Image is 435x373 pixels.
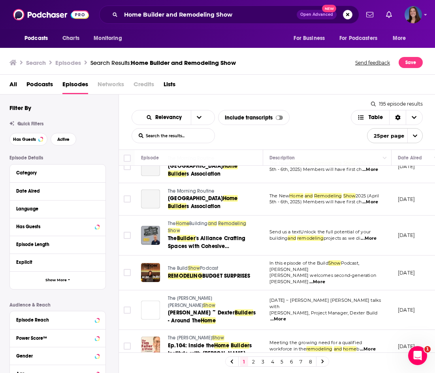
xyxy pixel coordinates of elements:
[189,221,207,226] span: Building
[9,155,106,161] p: Episode Details
[356,346,359,352] span: b
[16,350,99,360] button: Gender
[218,110,290,125] div: Include transcripts
[269,310,378,316] span: [PERSON_NAME], Project Manager, Dexter Build
[200,265,218,271] span: Podcast
[288,31,335,46] button: open menu
[269,346,306,352] span: workforce in the
[16,168,99,178] button: Category
[16,353,92,359] div: Gender
[13,137,36,142] span: Has Guests
[168,221,176,226] span: The
[269,260,359,272] span: Podcast, [PERSON_NAME]
[201,317,216,324] span: Home
[363,8,377,21] a: Show notifications dropdown
[98,78,124,94] span: Networks
[405,6,422,23] img: User Profile
[231,342,249,349] span: Builder
[168,188,257,195] a: The Morning Routine
[168,195,257,210] a: [GEOGRAPHIC_DATA]HomeBuilders Association
[351,110,423,125] button: Choose View
[168,228,180,233] span: Show
[168,235,257,250] a: TheBuilder's Alliance Crafting Spaces with Cohesive Design
[16,222,99,231] button: Has Guests
[26,59,46,66] h3: Search
[168,235,177,242] span: The
[398,232,415,239] p: [DATE]
[235,309,253,316] span: Builder
[405,6,422,23] span: Logged in as emmadonovan
[424,346,431,352] span: 1
[186,170,220,177] span: s Association
[314,193,342,199] span: Remodeling
[367,130,404,142] span: 25 per page
[26,78,53,94] a: Podcasts
[259,357,267,366] a: 3
[343,346,356,352] span: home
[51,133,76,146] button: Active
[124,195,131,203] span: Toggle select row
[168,265,250,272] a: The BuildShowPodcast
[9,78,17,94] a: All
[369,115,383,120] span: Table
[168,335,257,342] a: The [PERSON_NAME]Show
[297,357,305,366] a: 7
[16,188,94,194] div: Date Aired
[168,265,188,271] span: The Build
[16,206,94,212] div: Language
[398,307,415,313] p: [DATE]
[168,163,223,169] span: [GEOGRAPHIC_DATA]
[16,186,99,196] button: Date Aired
[164,78,175,94] span: Lists
[288,235,296,241] span: and
[269,167,362,172] span: 5th - 6th, 2025) Members will have first ch
[393,33,406,44] span: More
[269,199,362,204] span: 5th - 6th, 2025) Members will have first ch
[328,260,341,266] span: Show
[300,13,333,17] span: Open Advanced
[202,273,250,279] span: BUDGET SURPRISES
[288,357,296,366] a: 6
[16,317,92,323] div: Episode Reach
[208,221,217,226] span: and
[124,269,131,276] span: Toggle select row
[186,203,220,210] span: s Association
[399,57,423,68] button: Save
[45,278,67,282] span: Show More
[141,153,159,163] div: Episode
[305,193,313,199] span: and
[134,78,154,94] span: Credits
[124,343,131,350] span: Toggle select row
[9,302,106,308] p: Audience & Reach
[168,235,245,258] span: 's Alliance Crafting Spaces with Cohesive Design
[353,57,392,68] button: Send feedback
[362,167,378,173] span: ...More
[121,8,297,21] input: Search podcasts, credits, & more...
[289,193,303,199] span: Home
[16,335,92,341] div: Power Score™
[339,33,377,44] span: For Podcasters
[168,272,250,280] a: REMODELINGBUDGET SURPRISES
[168,342,214,349] span: Ep.104: Inside the
[90,59,236,66] div: Search Results:
[168,203,186,210] span: Builder
[360,346,376,352] span: ...More
[297,10,337,19] button: Open AdvancedNew
[240,357,248,366] a: 1
[387,31,416,46] button: open menu
[13,7,89,22] img: Podchaser - Follow, Share and Rate Podcasts
[383,8,395,21] a: Show notifications dropdown
[168,342,257,358] a: Ep.104: Inside theHomeBuilders Institute with [PERSON_NAME]
[361,235,377,242] span: ...More
[16,314,99,324] button: Episode Reach
[223,163,238,169] span: Home
[191,110,207,125] button: open menu
[168,295,257,309] a: The [PERSON_NAME] [PERSON_NAME]Show
[269,297,381,309] span: [DATE] ~ [PERSON_NAME] [PERSON_NAME] talks with
[367,128,423,143] button: open menu
[269,235,288,241] span: building
[16,170,94,176] div: Category
[19,31,58,46] button: open menu
[124,232,131,239] span: Toggle select row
